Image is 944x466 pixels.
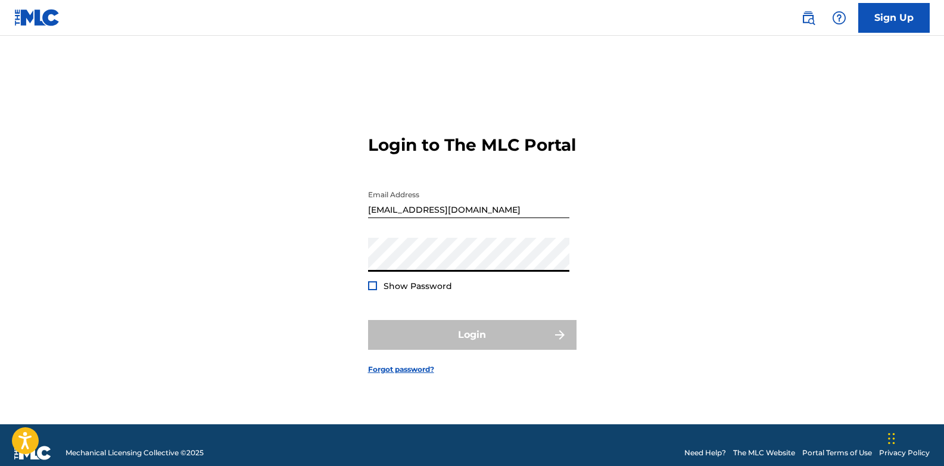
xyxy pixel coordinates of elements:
a: Forgot password? [368,364,434,375]
span: Mechanical Licensing Collective © 2025 [66,448,204,458]
a: Need Help? [684,448,726,458]
img: MLC Logo [14,9,60,26]
a: The MLC Website [733,448,795,458]
div: Glisser [888,421,895,456]
iframe: Chat Widget [884,409,944,466]
img: logo [14,446,51,460]
span: Show Password [384,281,452,291]
a: Sign Up [858,3,930,33]
img: help [832,11,846,25]
a: Portal Terms of Use [802,448,872,458]
h3: Login to The MLC Portal [368,135,576,156]
a: Public Search [796,6,820,30]
a: Privacy Policy [879,448,930,458]
div: Widget de chat [884,409,944,466]
div: Help [827,6,851,30]
img: search [801,11,815,25]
